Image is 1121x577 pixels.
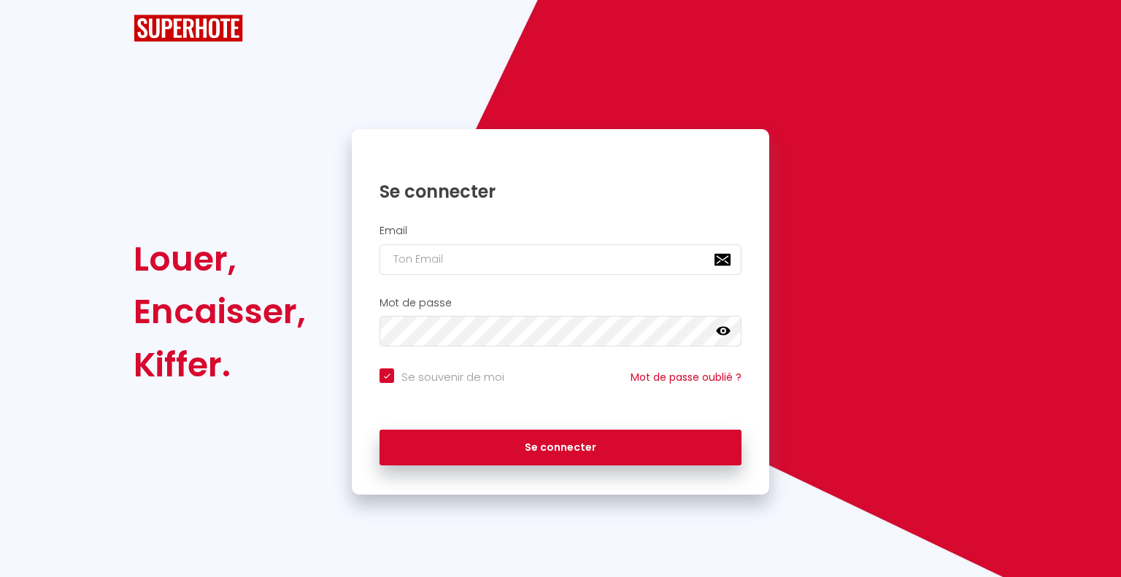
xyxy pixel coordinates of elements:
button: Se connecter [380,430,741,466]
input: Ton Email [380,244,741,275]
a: Mot de passe oublié ? [631,370,741,384]
div: Louer, [134,233,306,285]
img: SuperHote logo [134,15,243,42]
h1: Se connecter [380,180,741,203]
h2: Email [380,225,741,237]
div: Encaisser, [134,285,306,338]
h2: Mot de passe [380,297,741,309]
div: Kiffer. [134,338,306,391]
